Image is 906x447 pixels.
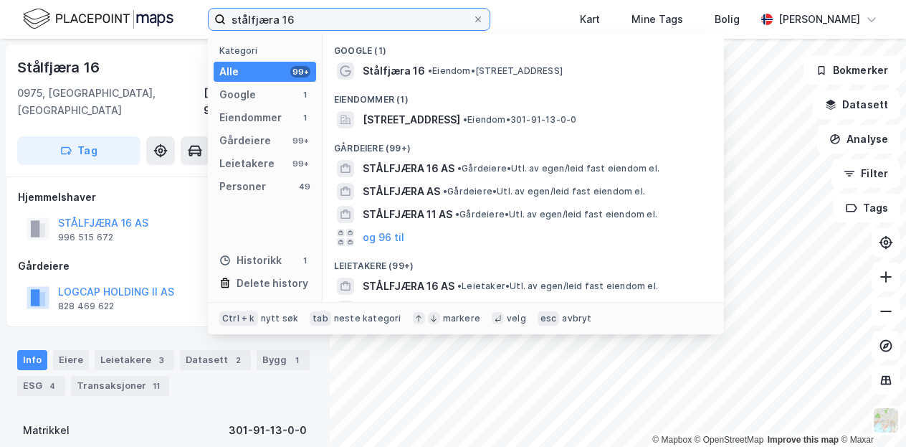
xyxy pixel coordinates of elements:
[804,56,900,85] button: Bokmerker
[219,45,316,56] div: Kategori
[154,353,168,367] div: 3
[229,422,307,439] div: 301-91-13-0-0
[817,125,900,154] button: Analyse
[428,65,432,76] span: •
[834,378,906,447] iframe: Chat Widget
[219,63,239,80] div: Alle
[457,281,462,291] span: •
[58,232,113,243] div: 996 515 672
[17,350,47,370] div: Info
[831,159,900,188] button: Filter
[290,135,310,146] div: 99+
[363,111,460,128] span: [STREET_ADDRESS]
[834,194,900,222] button: Tags
[768,435,839,445] a: Improve this map
[455,209,657,220] span: Gårdeiere • Utl. av egen/leid fast eiendom el.
[219,311,258,326] div: Ctrl + k
[323,34,724,60] div: Google (1)
[457,163,659,174] span: Gårdeiere • Utl. av egen/leid fast eiendom el.
[17,56,102,79] div: Stålfjæra 16
[299,181,310,192] div: 49
[23,6,173,32] img: logo.f888ab2527a4732fd821a326f86c7f29.svg
[219,178,266,195] div: Personer
[463,114,467,125] span: •
[17,85,204,119] div: 0975, [GEOGRAPHIC_DATA], [GEOGRAPHIC_DATA]
[226,9,472,30] input: Søk på adresse, matrikkel, gårdeiere, leietakere eller personer
[299,89,310,100] div: 1
[290,353,304,367] div: 1
[17,376,65,396] div: ESG
[363,206,452,223] span: STÅLFJÆRA 11 AS
[231,353,245,367] div: 2
[299,255,310,266] div: 1
[562,313,591,324] div: avbryt
[290,158,310,169] div: 99+
[219,132,271,149] div: Gårdeiere
[652,435,692,445] a: Mapbox
[443,313,480,324] div: markere
[580,11,600,28] div: Kart
[18,189,312,206] div: Hjemmelshaver
[443,186,447,197] span: •
[334,313,401,324] div: neste kategori
[310,311,331,326] div: tab
[363,229,404,246] button: og 96 til
[323,131,724,157] div: Gårdeiere (99+)
[363,301,454,318] span: STÅLFJÆRA 17 AS
[363,62,425,80] span: Stålfjæra 16
[71,376,169,396] div: Transaksjoner
[507,313,526,324] div: velg
[455,209,459,220] span: •
[219,86,256,103] div: Google
[58,301,114,312] div: 828 469 622
[457,281,658,292] span: Leietaker • Utl. av egen/leid fast eiendom el.
[363,278,454,295] span: STÅLFJÆRA 16 AS
[45,379,59,393] div: 4
[363,183,440,200] span: STÅLFJÆRA AS
[299,112,310,123] div: 1
[363,160,454,177] span: STÅLFJÆRA 16 AS
[323,249,724,275] div: Leietakere (99+)
[778,11,860,28] div: [PERSON_NAME]
[219,109,282,126] div: Eiendommer
[18,258,312,275] div: Gårdeiere
[204,85,313,119] div: [GEOGRAPHIC_DATA], 91/13
[180,350,251,370] div: Datasett
[219,252,282,269] div: Historikk
[631,11,683,28] div: Mine Tags
[538,311,560,326] div: esc
[457,163,462,174] span: •
[53,350,89,370] div: Eiere
[813,90,900,119] button: Datasett
[323,83,724,108] div: Eiendommer (1)
[237,275,308,292] div: Delete history
[23,422,70,439] div: Matrikkel
[290,66,310,77] div: 99+
[95,350,174,370] div: Leietakere
[257,350,310,370] div: Bygg
[219,155,275,172] div: Leietakere
[715,11,740,28] div: Bolig
[261,313,299,324] div: nytt søk
[695,435,764,445] a: OpenStreetMap
[17,136,140,165] button: Tag
[149,379,163,393] div: 11
[428,65,563,77] span: Eiendom • [STREET_ADDRESS]
[443,186,645,197] span: Gårdeiere • Utl. av egen/leid fast eiendom el.
[463,114,576,126] span: Eiendom • 301-91-13-0-0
